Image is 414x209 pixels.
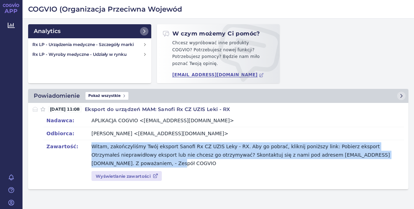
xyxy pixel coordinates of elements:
[163,40,274,70] p: Chcesz wypróbować inne produkty COGVIO? Potrzebujesz nowej funkcji? Potrzebujesz pomocy? Będzie n...
[46,129,91,138] dt: Odbiorca:
[34,27,60,35] h2: Analytics
[96,174,151,179] font: Wyświetlanie zawartości
[172,72,258,78] font: [EMAIL_ADDRESS][DOMAIN_NAME]
[28,89,408,103] a: PowiadomieniePokaż wszystkie
[32,41,143,48] h4: Rx LP - Urządzenia medyczne - Szczegóły marki
[88,93,121,98] font: Pokaż wszystkie
[32,51,143,58] h4: Rx LP - Wyroby medyczne - Udziały w rynku
[34,92,80,100] h2: Powiadomienie
[46,142,91,151] dt: Zawartość:
[91,116,234,125] div: APLIKACJA COGVIO <[EMAIL_ADDRESS][DOMAIN_NAME]>
[30,50,150,59] a: Rx LP - Wyroby medyczne - Udziały w rynku
[82,106,233,113] h4: Eksport do urządzeń MAM: Sanofi Rx CZ UZIS Leki - RX
[172,72,264,78] a: [EMAIL_ADDRESS][DOMAIN_NAME]
[172,30,260,38] font: W czym możemy Ci pomóc?
[30,40,150,50] a: Rx LP - Urządzenia medyczne - Szczegóły marki
[91,171,162,181] a: Wyświetlanie zawartości
[5,8,18,14] font: APP
[48,106,82,113] span: [DATE] 11:08
[28,4,408,14] h2: COGVIO (Organizacja Przeciwna Wojewód
[91,129,228,138] div: [PERSON_NAME] <[EMAIL_ADDRESS][DOMAIN_NAME]>
[28,24,151,38] a: Analytics
[46,116,91,125] dt: Nadawca:
[91,142,401,168] p: Witam, zakończyliśmy Twój eksport Sanofi Rx CZ UZIS Leky - RX. Aby go pobrać, kliknij poniższy li...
